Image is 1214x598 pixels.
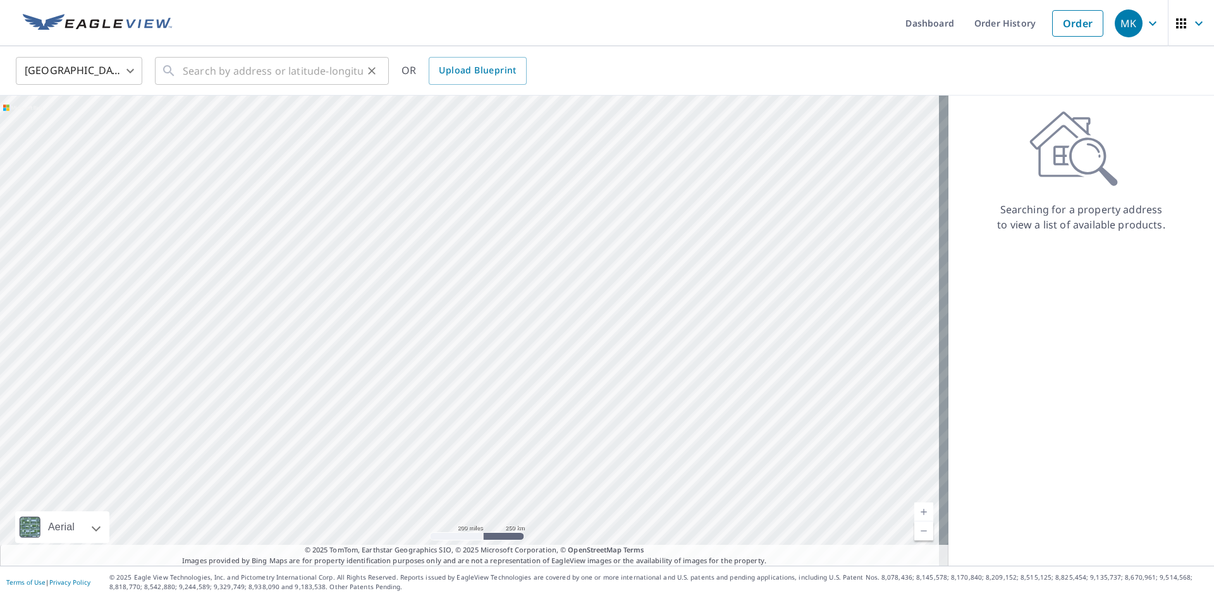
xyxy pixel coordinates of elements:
p: | [6,578,90,586]
div: MK [1115,9,1143,37]
span: Upload Blueprint [439,63,516,78]
a: Terms [623,545,644,554]
div: [GEOGRAPHIC_DATA] [16,53,142,89]
p: Searching for a property address to view a list of available products. [996,202,1166,232]
a: Privacy Policy [49,578,90,587]
button: Clear [363,62,381,80]
span: © 2025 TomTom, Earthstar Geographics SIO, © 2025 Microsoft Corporation, © [305,545,644,556]
a: Upload Blueprint [429,57,526,85]
div: Aerial [15,511,109,543]
p: © 2025 Eagle View Technologies, Inc. and Pictometry International Corp. All Rights Reserved. Repo... [109,573,1208,592]
img: EV Logo [23,14,172,33]
a: Terms of Use [6,578,46,587]
a: Current Level 5, Zoom In [914,502,933,521]
div: OR [402,57,527,85]
div: Aerial [44,511,78,543]
input: Search by address or latitude-longitude [183,53,363,89]
a: Current Level 5, Zoom Out [914,521,933,540]
a: Order [1052,10,1103,37]
a: OpenStreetMap [568,545,621,554]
